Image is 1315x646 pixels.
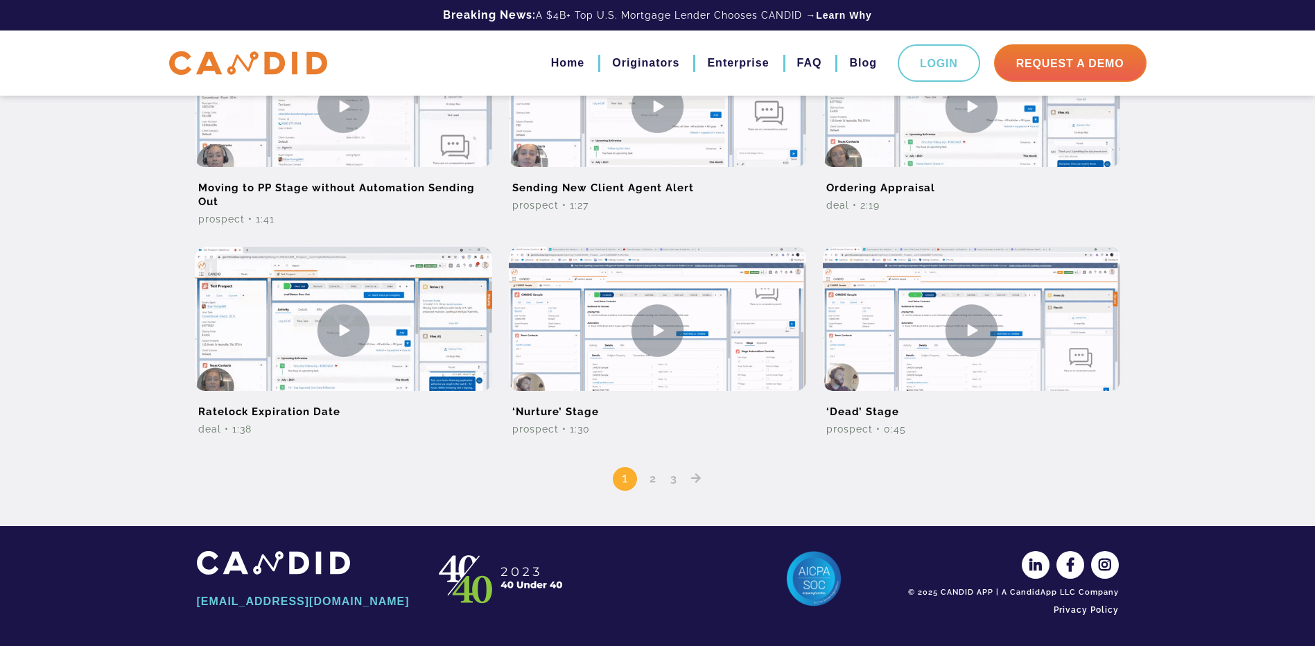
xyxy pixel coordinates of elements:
[433,551,571,606] img: CANDID APP
[823,167,1120,198] h2: Ordering Appraisal
[645,472,661,485] a: 2
[509,167,806,198] h2: Sending New Client Agent Alert
[612,51,679,75] a: Originators
[186,446,1129,491] nav: Posts pagination
[443,8,536,21] b: Breaking News:
[823,23,1120,190] img: Ordering Appraisal Video
[849,51,877,75] a: Blog
[509,391,806,422] h2: ‘Nurture’ Stage
[195,247,492,414] img: Ratelock Expiration Date Video
[197,590,412,613] a: [EMAIL_ADDRESS][DOMAIN_NAME]
[823,422,1120,436] div: Prospect • 0:45
[898,44,980,82] a: Login
[509,23,806,190] img: Sending New Client Agent Alert Video
[551,51,584,75] a: Home
[994,44,1147,82] a: Request A Demo
[823,391,1120,422] h2: ‘Dead’ Stage
[613,467,637,491] span: 1
[509,422,806,436] div: Prospect • 1:30
[509,198,806,212] div: Prospect • 1:27
[823,247,1120,414] img: ‘Dead’ Stage Video
[707,51,769,75] a: Enterprise
[665,472,682,485] a: 3
[904,598,1119,622] a: Privacy Policy
[195,391,492,422] h2: Ratelock Expiration Date
[816,8,872,22] a: Learn Why
[169,51,327,76] img: CANDID APP
[197,551,350,574] img: CANDID APP
[786,551,842,606] img: AICPA SOC 2
[797,51,822,75] a: FAQ
[195,23,492,190] img: Moving to PP Stage without Automation Sending Out Video
[195,422,492,436] div: Deal • 1:38
[195,212,492,226] div: Prospect • 1:41
[904,587,1119,598] div: © 2025 CANDID APP | A CandidApp LLC Company
[509,247,806,414] img: ‘Nurture’ Stage Video
[195,167,492,212] h2: Moving to PP Stage without Automation Sending Out
[823,198,1120,212] div: Deal • 2:19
